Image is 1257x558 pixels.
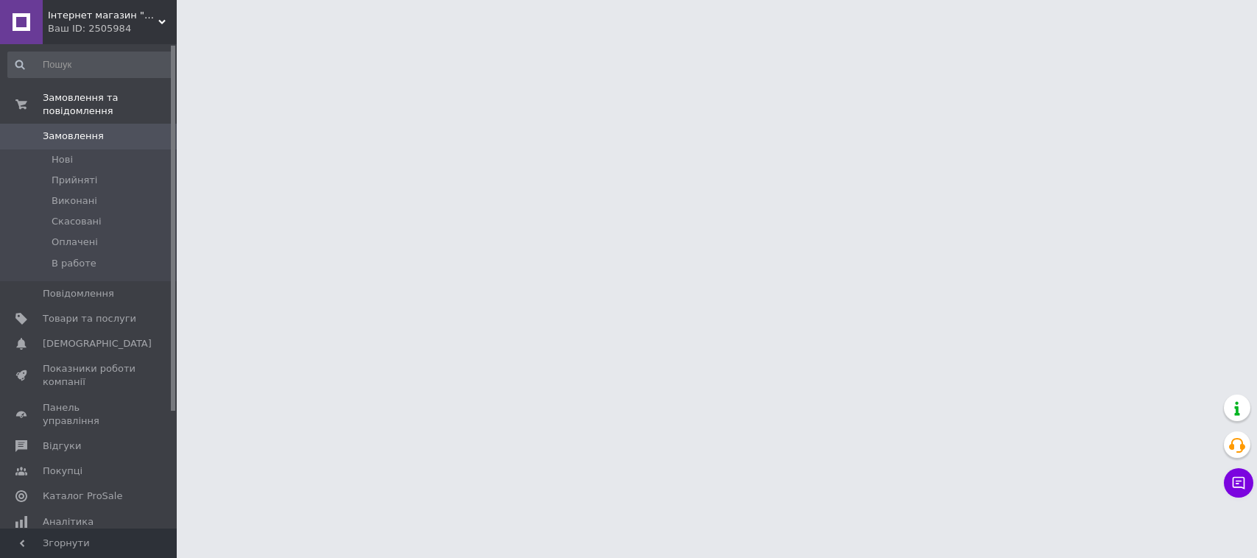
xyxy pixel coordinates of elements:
span: Скасовані [52,215,102,228]
span: Оплачені [52,236,98,249]
span: Панель управління [43,401,136,428]
span: В работе [52,257,96,270]
span: Нові [52,153,73,166]
button: Чат з покупцем [1224,468,1253,498]
span: Повідомлення [43,287,114,300]
span: [DEMOGRAPHIC_DATA] [43,337,152,350]
span: Каталог ProSale [43,490,122,503]
span: Відгуки [43,439,81,453]
span: Показники роботи компанії [43,362,136,389]
span: Аналітика [43,515,94,529]
input: Пошук [7,52,173,78]
span: Прийняті [52,174,97,187]
span: Замовлення та повідомлення [43,91,177,118]
span: Виконані [52,194,97,208]
div: Ваш ID: 2505984 [48,22,177,35]
span: Замовлення [43,130,104,143]
span: Товари та послуги [43,312,136,325]
span: Покупці [43,465,82,478]
span: Інтернет магазин "Art-Led" [48,9,158,22]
